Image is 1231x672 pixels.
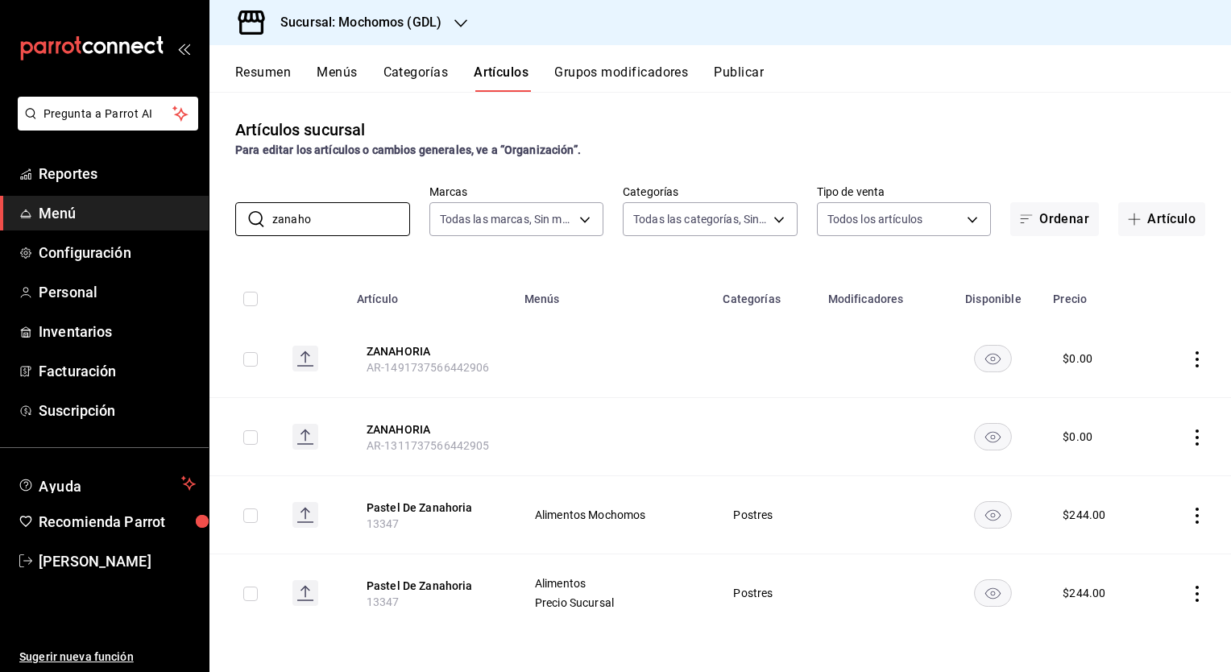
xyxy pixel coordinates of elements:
[733,587,798,599] span: Postres
[367,500,495,516] button: edit-product-location
[272,203,410,235] input: Buscar artículo
[39,360,196,382] span: Facturación
[235,64,1231,92] div: navigation tabs
[1189,429,1205,446] button: actions
[39,242,196,263] span: Configuración
[39,511,196,533] span: Recomienda Parrot
[819,268,943,320] th: Modificadores
[39,281,196,303] span: Personal
[235,64,291,92] button: Resumen
[535,578,694,589] span: Alimentos
[827,211,923,227] span: Todos los artículos
[39,202,196,224] span: Menú
[974,501,1012,529] button: availability-product
[623,186,798,197] label: Categorías
[367,517,400,530] span: 13347
[367,578,495,594] button: edit-product-location
[367,439,490,452] span: AR-1311737566442905
[440,211,574,227] span: Todas las marcas, Sin marca
[515,268,714,320] th: Menús
[974,423,1012,450] button: availability-product
[1010,202,1099,236] button: Ordenar
[44,106,173,122] span: Pregunta a Parrot AI
[714,64,764,92] button: Publicar
[235,118,365,142] div: Artículos sucursal
[1189,586,1205,602] button: actions
[1063,429,1092,445] div: $ 0.00
[347,268,515,320] th: Artículo
[554,64,688,92] button: Grupos modificadores
[1189,508,1205,524] button: actions
[1189,351,1205,367] button: actions
[39,474,175,493] span: Ayuda
[177,42,190,55] button: open_drawer_menu
[317,64,357,92] button: Menús
[367,343,495,359] button: edit-product-location
[39,321,196,342] span: Inventarios
[535,509,694,521] span: Alimentos Mochomos
[733,509,798,521] span: Postres
[1063,585,1105,601] div: $ 244.00
[474,64,528,92] button: Artículos
[1043,268,1150,320] th: Precio
[19,649,196,666] span: Sugerir nueva función
[1118,202,1205,236] button: Artículo
[1063,507,1105,523] div: $ 244.00
[39,550,196,572] span: [PERSON_NAME]
[713,268,818,320] th: Categorías
[39,400,196,421] span: Suscripción
[943,268,1044,320] th: Disponible
[11,117,198,134] a: Pregunta a Parrot AI
[367,421,495,438] button: edit-product-location
[633,211,768,227] span: Todas las categorías, Sin categoría
[429,186,604,197] label: Marcas
[267,13,441,32] h3: Sucursal: Mochomos (GDL)
[974,579,1012,607] button: availability-product
[817,186,992,197] label: Tipo de venta
[535,597,694,608] span: Precio Sucursal
[383,64,449,92] button: Categorías
[18,97,198,131] button: Pregunta a Parrot AI
[974,345,1012,372] button: availability-product
[1063,351,1092,367] div: $ 0.00
[39,163,196,185] span: Reportes
[367,361,490,374] span: AR-1491737566442906
[235,143,581,156] strong: Para editar los artículos o cambios generales, ve a “Organización”.
[367,595,400,608] span: 13347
